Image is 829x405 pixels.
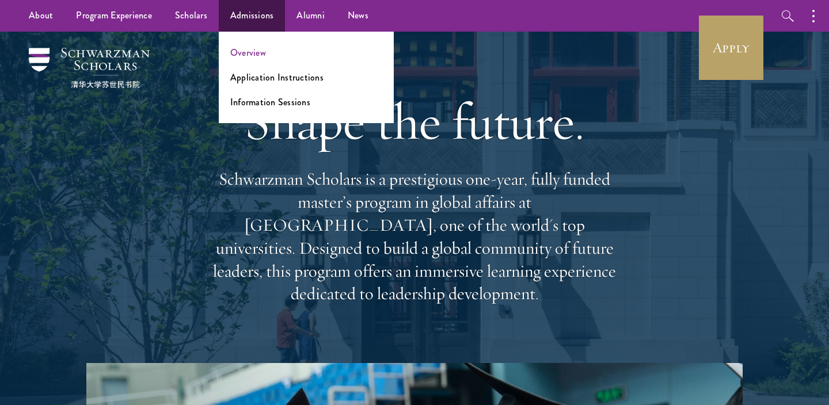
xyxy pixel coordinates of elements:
[699,16,763,80] a: Apply
[207,168,622,305] p: Schwarzman Scholars is a prestigious one-year, fully funded master’s program in global affairs at...
[207,89,622,154] h1: Shape the future.
[230,95,310,109] a: Information Sessions
[230,71,324,84] a: Application Instructions
[29,48,150,88] img: Schwarzman Scholars
[230,46,266,59] a: Overview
